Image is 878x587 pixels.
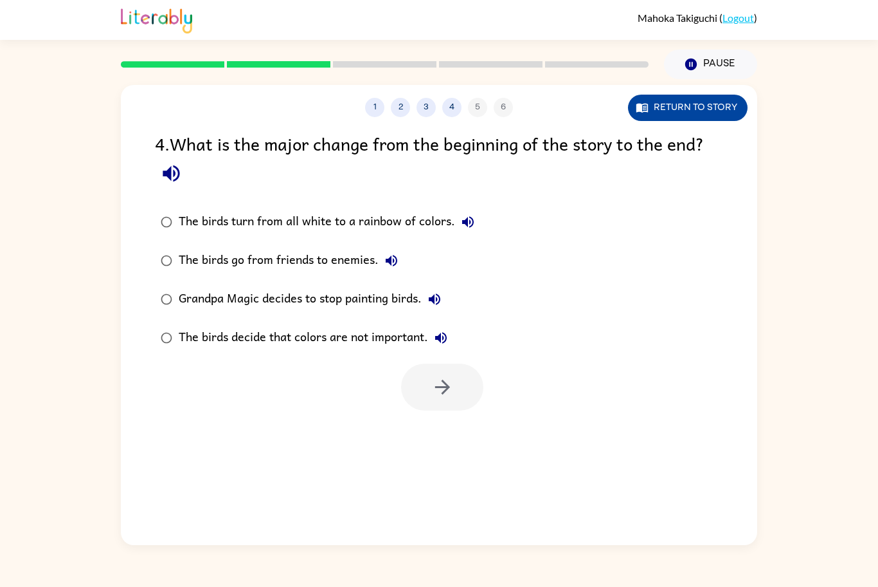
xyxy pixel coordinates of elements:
[155,130,723,190] div: 4 . What is the major change from the beginning of the story to the end?
[417,98,436,117] button: 3
[391,98,410,117] button: 2
[722,12,754,24] a: Logout
[628,95,748,121] button: Return to story
[455,209,481,235] button: The birds turn from all white to a rainbow of colors.
[179,286,447,312] div: Grandpa Magic decides to stop painting birds.
[442,98,461,117] button: 4
[638,12,757,24] div: ( )
[422,286,447,312] button: Grandpa Magic decides to stop painting birds.
[179,209,481,235] div: The birds turn from all white to a rainbow of colors.
[365,98,384,117] button: 1
[379,248,404,274] button: The birds go from friends to enemies.
[121,5,192,33] img: Literably
[664,50,757,79] button: Pause
[638,12,719,24] span: Mahoka Takiguchi
[179,325,454,351] div: The birds decide that colors are not important.
[179,248,404,274] div: The birds go from friends to enemies.
[428,325,454,351] button: The birds decide that colors are not important.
